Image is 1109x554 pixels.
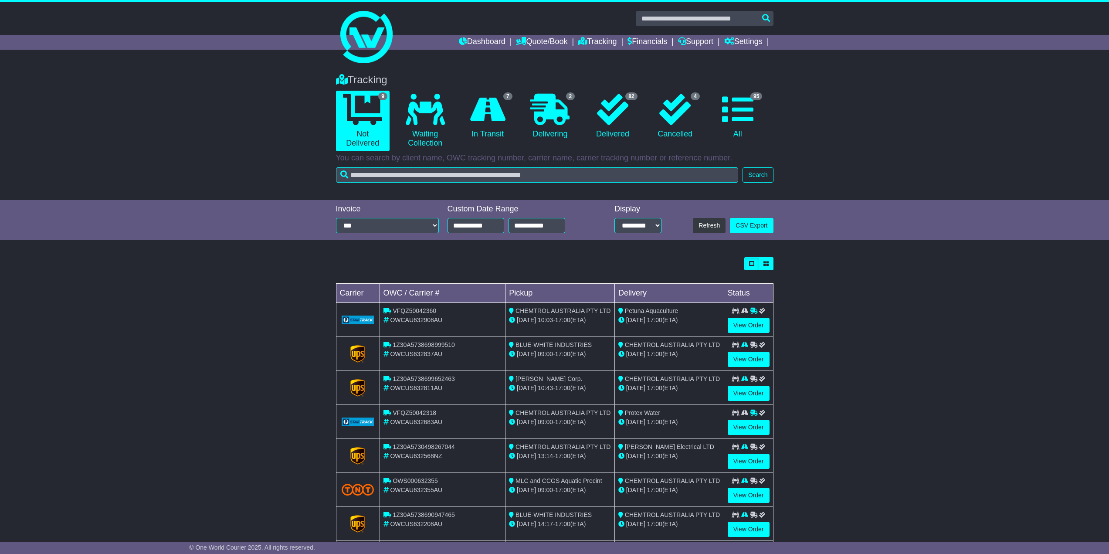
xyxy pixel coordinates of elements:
div: Custom Date Range [448,204,587,214]
span: 10:03 [538,316,553,323]
a: Settings [724,35,763,50]
div: - (ETA) [509,316,611,325]
span: 17:00 [555,418,570,425]
a: 2 Delivering [523,91,577,142]
span: [DATE] [626,452,645,459]
span: 09:00 [538,350,553,357]
span: VFQZ50042360 [393,307,436,314]
button: Refresh [693,218,726,233]
span: OWCAU632908AU [390,316,442,323]
span: [PERSON_NAME] Electrical LTD [625,443,714,450]
img: GetCarrierServiceLogo [350,345,365,363]
span: 4 [691,92,700,100]
a: Support [678,35,713,50]
span: 17:00 [647,486,662,493]
span: OWCUS632811AU [390,384,442,391]
span: 1Z30A5738690947465 [393,511,454,518]
div: (ETA) [618,316,720,325]
span: CHEMTROL AUSTRALIA PTY LTD [515,307,610,314]
span: BLUE-WHITE INDUSTRIES [515,511,592,518]
span: CHEMTROL AUSTRALIA PTY LTD [625,511,720,518]
div: Tracking [332,74,778,86]
a: View Order [728,454,770,469]
span: [DATE] [517,316,536,323]
div: (ETA) [618,486,720,495]
span: CHEMTROL AUSTRALIA PTY LTD [625,341,720,348]
img: TNT_Domestic.png [342,484,374,496]
span: 17:00 [555,316,570,323]
span: 7 [503,92,512,100]
span: 9 [378,92,387,100]
span: [DATE] [626,520,645,527]
span: OWCAU632568NZ [390,452,442,459]
span: 17:00 [647,452,662,459]
p: You can search by client name, OWC tracking number, carrier name, carrier tracking number or refe... [336,153,773,163]
span: [DATE] [517,486,536,493]
div: (ETA) [618,350,720,359]
span: 82 [625,92,637,100]
td: Status [724,284,773,303]
span: © One World Courier 2025. All rights reserved. [189,544,315,551]
span: 17:00 [555,350,570,357]
img: GetCarrierServiceLogo [342,316,374,324]
span: 2 [566,92,575,100]
div: (ETA) [618,452,720,461]
img: GetCarrierServiceLogo [350,447,365,465]
span: VFQZ50042318 [393,409,436,416]
img: GetCarrierServiceLogo [350,515,365,533]
td: Delivery [614,284,724,303]
span: [DATE] [517,384,536,391]
div: - (ETA) [509,350,611,359]
span: 09:00 [538,418,553,425]
span: OWCAU632683AU [390,418,442,425]
span: 17:00 [555,384,570,391]
span: CHEMTROL AUSTRALIA PTY LTD [625,477,720,484]
a: View Order [728,318,770,333]
a: Quote/Book [516,35,567,50]
a: View Order [728,420,770,435]
a: 95 All [711,91,764,142]
span: 1Z30A5730498267044 [393,443,454,450]
span: [PERSON_NAME] Corp. [515,375,582,382]
a: Financials [627,35,667,50]
span: 17:00 [647,384,662,391]
span: CHEMTROL AUSTRALIA PTY LTD [515,409,610,416]
span: 1Z30A5738699652463 [393,375,454,382]
span: OWS000632355 [393,477,438,484]
span: 13:14 [538,452,553,459]
span: [DATE] [626,418,645,425]
span: 09:00 [538,486,553,493]
span: 17:00 [555,452,570,459]
span: OWCUS632208AU [390,520,442,527]
span: 17:00 [647,520,662,527]
span: [DATE] [626,486,645,493]
div: (ETA) [618,384,720,393]
div: - (ETA) [509,520,611,529]
a: 9 Not Delivered [336,91,390,151]
span: [DATE] [517,418,536,425]
span: Petuna Aquaculture [625,307,678,314]
span: 17:00 [555,520,570,527]
a: View Order [728,386,770,401]
a: Waiting Collection [398,91,452,151]
img: GetCarrierServiceLogo [350,379,365,397]
span: 95 [750,92,762,100]
a: View Order [728,522,770,537]
div: - (ETA) [509,452,611,461]
a: Dashboard [459,35,505,50]
span: [DATE] [517,350,536,357]
div: (ETA) [618,520,720,529]
div: (ETA) [618,418,720,427]
span: 17:00 [647,350,662,357]
img: GetCarrierServiceLogo [342,418,374,426]
div: - (ETA) [509,384,611,393]
span: 17:00 [647,316,662,323]
td: Carrier [336,284,380,303]
a: Tracking [578,35,617,50]
td: Pickup [505,284,615,303]
div: Display [614,204,661,214]
span: CHEMTROL AUSTRALIA PTY LTD [515,443,610,450]
span: 1Z30A5738698999510 [393,341,454,348]
span: 10:43 [538,384,553,391]
a: View Order [728,488,770,503]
